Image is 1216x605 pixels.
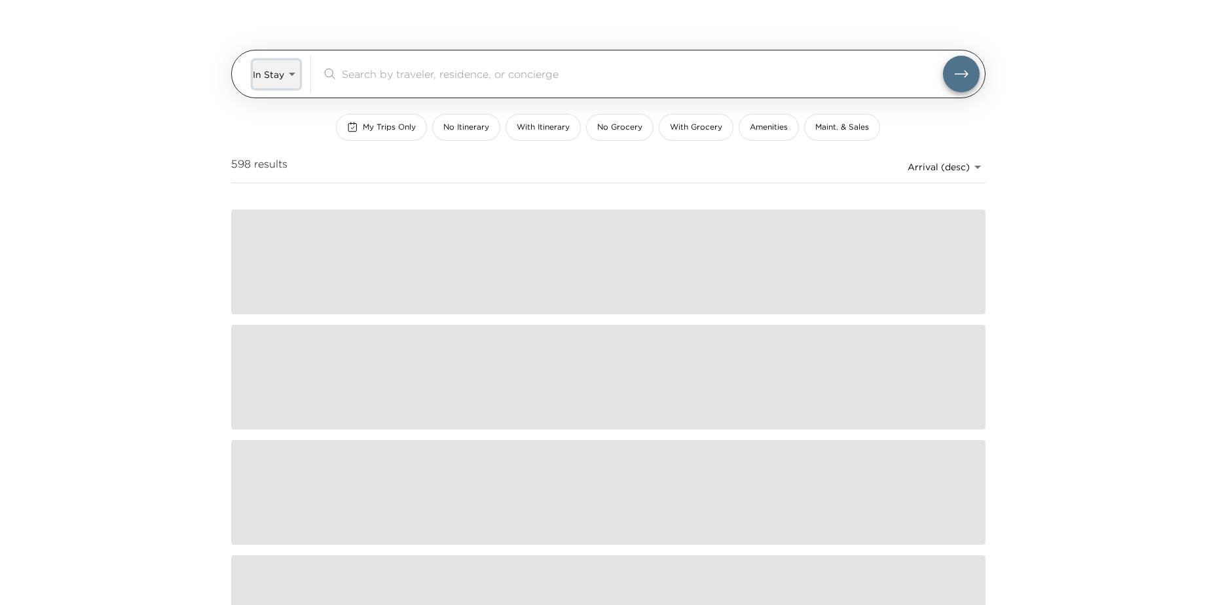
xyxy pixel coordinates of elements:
span: With Itinerary [517,122,570,133]
button: Maint. & Sales [804,114,880,141]
button: No Grocery [586,114,654,141]
span: No Grocery [597,122,642,133]
span: In Stay [253,69,284,81]
span: Arrival (desc) [908,161,970,173]
button: With Grocery [659,114,733,141]
button: With Itinerary [506,114,581,141]
button: No Itinerary [432,114,500,141]
button: Amenities [739,114,799,141]
span: With Grocery [670,122,722,133]
span: My Trips Only [363,122,416,133]
span: 598 results [231,156,287,177]
button: My Trips Only [336,114,427,141]
span: Maint. & Sales [815,122,869,133]
span: Amenities [750,122,788,133]
span: No Itinerary [443,122,489,133]
input: Search by traveler, residence, or concierge [342,66,943,81]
